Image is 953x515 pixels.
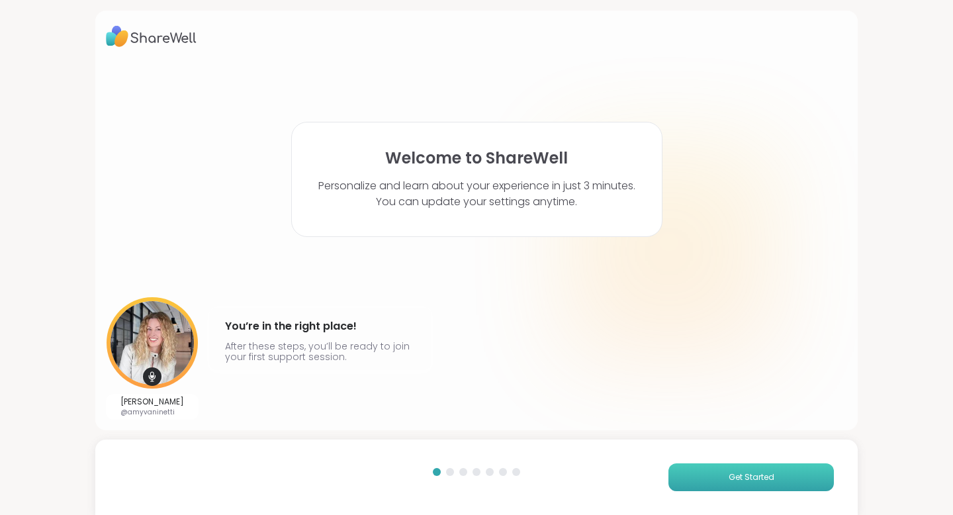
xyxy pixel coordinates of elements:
h1: Welcome to ShareWell [385,149,568,167]
p: Personalize and learn about your experience in just 3 minutes. You can update your settings anytime. [318,178,635,210]
p: After these steps, you’ll be ready to join your first support session. [225,341,416,362]
img: mic icon [143,367,161,386]
button: Get Started [668,463,834,491]
img: User image [107,297,198,389]
span: Get Started [729,471,774,483]
h4: You’re in the right place! [225,316,416,337]
p: [PERSON_NAME] [120,397,184,407]
img: ShareWell Logo [106,21,197,52]
p: @amyvaninetti [120,407,184,417]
